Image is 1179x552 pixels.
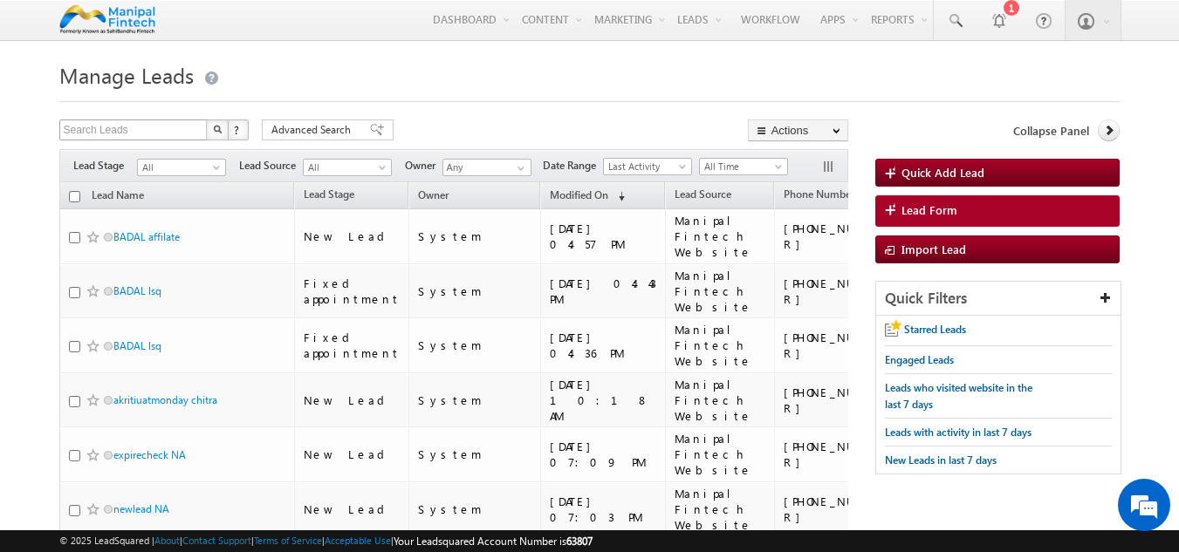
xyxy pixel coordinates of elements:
[228,119,249,140] button: ?
[784,330,897,361] div: [PHONE_NUMBER]
[442,159,531,176] input: Type to Search
[550,494,657,525] div: [DATE] 07:03 PM
[418,446,532,462] div: System
[603,158,692,175] a: Last Activity
[304,330,401,361] div: Fixed appointment
[784,494,897,525] div: [PHONE_NUMBER]
[303,159,392,176] a: All
[304,392,401,408] div: New Lead
[304,276,401,307] div: Fixed appointment
[1013,123,1089,139] span: Collapse Panel
[885,381,1032,411] span: Leads who visited website in the last 7 days
[784,385,897,416] div: [PHONE_NUMBER]
[675,213,766,260] div: Manipal Fintech Website
[113,448,186,461] a: expirecheck NA
[138,160,221,175] span: All
[418,501,532,517] div: System
[550,276,657,307] div: [DATE] 04:43 PM
[901,202,957,218] span: Lead Form
[901,242,966,256] span: Import Lead
[154,535,180,546] a: About
[666,185,740,208] a: Lead Source
[885,426,1032,439] span: Leads with activity in last 7 days
[675,322,766,369] div: Manipal Fintech Website
[876,282,1121,316] div: Quick Filters
[113,230,180,243] a: BADAL affilate
[508,160,530,177] a: Show All Items
[23,161,319,413] textarea: Type your message and hit 'Enter'
[784,276,897,307] div: [PHONE_NUMBER]
[550,221,657,252] div: [DATE] 04:57 PM
[550,188,608,201] span: Modified On
[675,486,766,533] div: Manipal Fintech Website
[304,160,387,175] span: All
[885,353,954,366] span: Engaged Leads
[234,122,242,137] span: ?
[675,377,766,424] div: Manipal Fintech Website
[405,158,442,174] span: Owner
[875,195,1121,227] a: Lead Form
[271,122,356,138] span: Advanced Search
[418,337,532,353] div: System
[83,186,153,208] a: Lead Name
[700,159,783,174] span: All Time
[237,428,317,452] em: Start Chat
[550,439,657,470] div: [DATE] 07:09 PM
[699,158,788,175] a: All Time
[304,501,401,517] div: New Lead
[550,330,657,361] div: [DATE] 04:36 PM
[73,158,137,174] span: Lead Stage
[286,9,328,51] div: Minimize live chat window
[254,535,322,546] a: Terms of Service
[304,187,354,201] span: Lead Stage
[394,535,593,548] span: Your Leadsquared Account Number is
[59,4,156,35] img: Custom Logo
[295,185,363,208] a: Lead Stage
[113,339,161,352] a: BADAL lsq
[69,191,80,202] input: Check all records
[784,187,854,201] span: Phone Number
[113,393,217,406] a: akritiuatmonday chitra
[611,189,625,203] span: (sorted descending)
[304,228,401,244] div: New Lead
[213,125,222,133] img: Search
[182,535,251,546] a: Contact Support
[675,187,731,201] span: Lead Source
[775,185,863,208] a: Phone Number
[566,535,593,548] span: 63807
[325,535,391,546] a: Acceptable Use
[137,159,226,176] a: All
[418,283,532,299] div: System
[885,453,997,467] span: New Leads in last 7 days
[113,284,161,297] a: BADAL lsq
[901,165,984,180] span: Quick Add Lead
[91,92,293,114] div: Chat with us now
[748,119,848,141] button: Actions
[113,502,169,515] a: newlead NA
[675,268,766,315] div: Manipal Fintech Website
[30,92,73,114] img: d_60004797649_company_0_60004797649
[550,377,657,424] div: [DATE] 10:18 AM
[59,533,593,549] span: © 2025 LeadSquared | | | | |
[304,446,401,462] div: New Lead
[418,392,532,408] div: System
[239,158,303,174] span: Lead Source
[59,61,194,89] span: Manage Leads
[541,185,634,208] a: Modified On (sorted descending)
[904,323,966,336] span: Starred Leads
[675,431,766,478] div: Manipal Fintech Website
[543,158,603,174] span: Date Range
[418,228,532,244] div: System
[784,439,897,470] div: [PHONE_NUMBER]
[418,188,449,201] span: Owner
[604,159,687,174] span: Last Activity
[784,221,897,252] div: [PHONE_NUMBER]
